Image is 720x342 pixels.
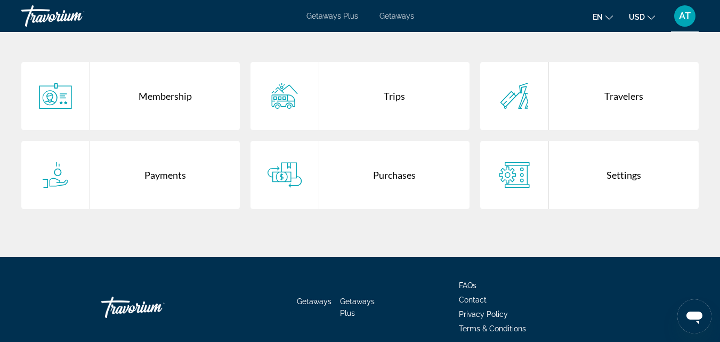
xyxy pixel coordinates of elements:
[459,324,526,333] a: Terms & Conditions
[459,310,508,319] a: Privacy Policy
[671,5,699,27] button: User Menu
[629,9,655,25] button: Change currency
[459,296,487,304] a: Contact
[593,9,613,25] button: Change language
[90,141,240,209] div: Payments
[340,297,375,317] a: Getaways Plus
[21,62,240,130] a: Membership
[629,13,645,21] span: USD
[319,141,469,209] div: Purchases
[677,299,711,333] iframe: Button to launch messaging window
[101,291,208,323] a: Go Home
[90,62,240,130] div: Membership
[679,11,691,21] span: AT
[459,281,476,290] a: FAQs
[480,141,699,209] a: Settings
[379,12,414,20] a: Getaways
[250,62,469,130] a: Trips
[480,62,699,130] a: Travelers
[250,141,469,209] a: Purchases
[21,2,128,30] a: Travorium
[549,141,699,209] div: Settings
[319,62,469,130] div: Trips
[306,12,358,20] a: Getaways Plus
[593,13,603,21] span: en
[21,141,240,209] a: Payments
[297,297,331,306] a: Getaways
[549,62,699,130] div: Travelers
